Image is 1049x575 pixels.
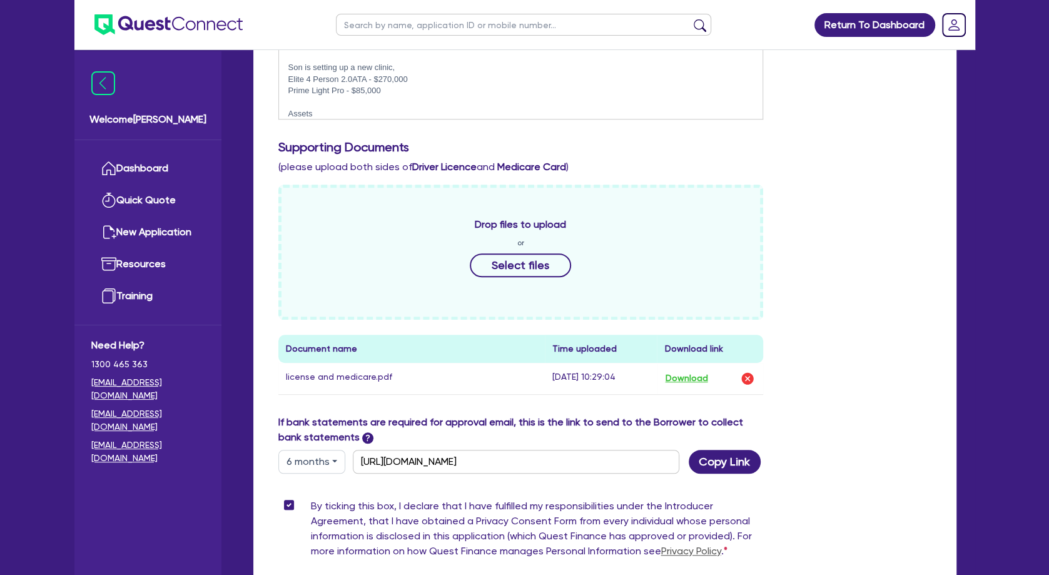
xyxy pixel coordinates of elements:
[288,108,754,120] p: Assets
[814,13,935,37] a: Return To Dashboard
[278,415,764,445] label: If bank statements are required for approval email, this is the link to send to the Borrower to c...
[101,193,116,208] img: quick-quote
[288,85,754,96] p: Prime Light Pro - $85,000
[91,153,205,185] a: Dashboard
[362,432,373,444] span: ?
[689,450,761,474] button: Copy Link
[101,257,116,272] img: resources
[89,112,206,127] span: Welcome [PERSON_NAME]
[91,185,205,216] a: Quick Quote
[470,253,571,277] button: Select files
[497,161,566,173] b: Medicare Card
[101,288,116,303] img: training
[278,363,545,395] td: license and medicare.pdf
[91,358,205,371] span: 1300 465 363
[278,140,931,155] h3: Supporting Documents
[545,363,657,395] td: [DATE] 10:29:04
[94,14,243,35] img: quest-connect-logo-blue
[336,14,711,36] input: Search by name, application ID or mobile number...
[91,216,205,248] a: New Application
[91,280,205,312] a: Training
[91,376,205,402] a: [EMAIL_ADDRESS][DOMAIN_NAME]
[664,370,708,387] button: Download
[311,499,764,564] label: By ticking this box, I declare that I have fulfilled my responsibilities under the Introducer Agr...
[661,545,721,557] a: Privacy Policy
[517,237,524,248] span: or
[91,248,205,280] a: Resources
[288,62,754,73] p: Son is setting up a new clinic,
[938,9,970,41] a: Dropdown toggle
[91,71,115,95] img: icon-menu-close
[545,335,657,363] th: Time uploaded
[288,74,754,85] p: Elite 4 Person 2.0ATA - $270,000
[91,439,205,465] a: [EMAIL_ADDRESS][DOMAIN_NAME]
[278,450,345,474] button: Dropdown toggle
[740,371,755,386] img: delete-icon
[91,338,205,353] span: Need Help?
[91,407,205,434] a: [EMAIL_ADDRESS][DOMAIN_NAME]
[412,161,477,173] b: Driver Licence
[278,161,569,173] span: (please upload both sides of and )
[278,335,545,363] th: Document name
[657,335,763,363] th: Download link
[475,217,566,232] span: Drop files to upload
[101,225,116,240] img: new-application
